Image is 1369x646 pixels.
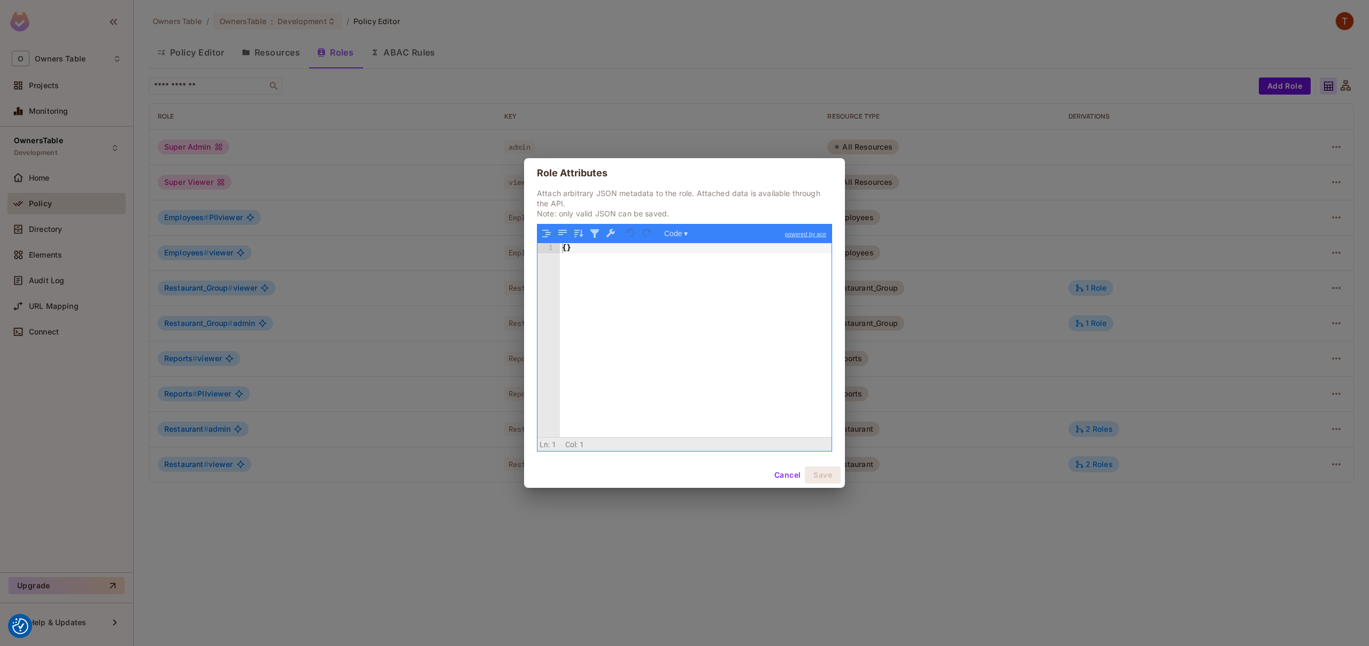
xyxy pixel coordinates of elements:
button: Redo (Ctrl+Shift+Z) [640,227,654,240]
div: 1 [537,243,560,253]
p: Attach arbitrary JSON metadata to the role. Attached data is available through the API. Note: onl... [537,188,832,219]
a: powered by ace [780,224,832,244]
button: Code ▾ [660,227,691,240]
button: Cancel [770,466,805,484]
button: Save [805,466,841,484]
button: Repair JSON: fix quotes and escape characters, remove comments and JSONP notation, turn JavaScrip... [604,227,618,240]
span: 1 [580,440,584,449]
img: Revisit consent button [12,618,28,634]
span: 1 [552,440,556,449]
button: Format JSON data, with proper indentation and line feeds (Ctrl+I) [540,227,553,240]
span: Col: [565,440,578,449]
h2: Role Attributes [524,158,845,188]
button: Sort contents [572,227,586,240]
span: Ln: [540,440,550,449]
button: Filter, sort, or transform contents [588,227,602,240]
button: Undo last action (Ctrl+Z) [624,227,638,240]
button: Compact JSON data, remove all whitespaces (Ctrl+Shift+I) [556,227,570,240]
button: Consent Preferences [12,618,28,634]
